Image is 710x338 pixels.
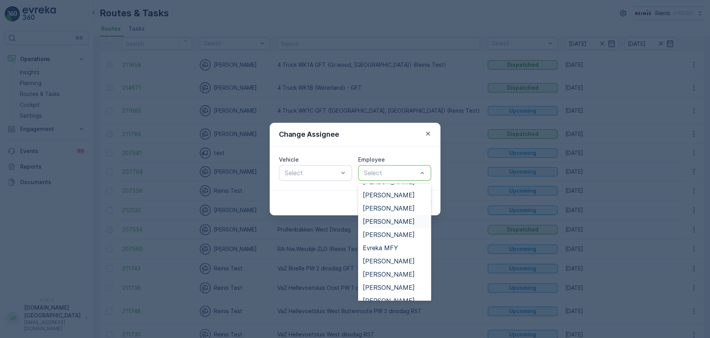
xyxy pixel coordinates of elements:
label: Employee [358,156,385,163]
p: Change Assignee [279,129,339,140]
span: [PERSON_NAME] [363,218,415,225]
span: Evreka MFY [363,244,398,251]
span: [PERSON_NAME] [363,205,415,212]
span: [PERSON_NAME] [363,297,415,304]
label: Vehicle [279,156,299,163]
span: [PERSON_NAME] [363,258,415,265]
span: [PERSON_NAME] [363,192,415,199]
span: [PERSON_NAME] [363,284,415,291]
span: [PERSON_NAME] [363,271,415,278]
p: Select [364,168,417,178]
span: [PERSON_NAME] [363,178,415,185]
p: Select [285,168,338,178]
span: [PERSON_NAME] [363,231,415,238]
